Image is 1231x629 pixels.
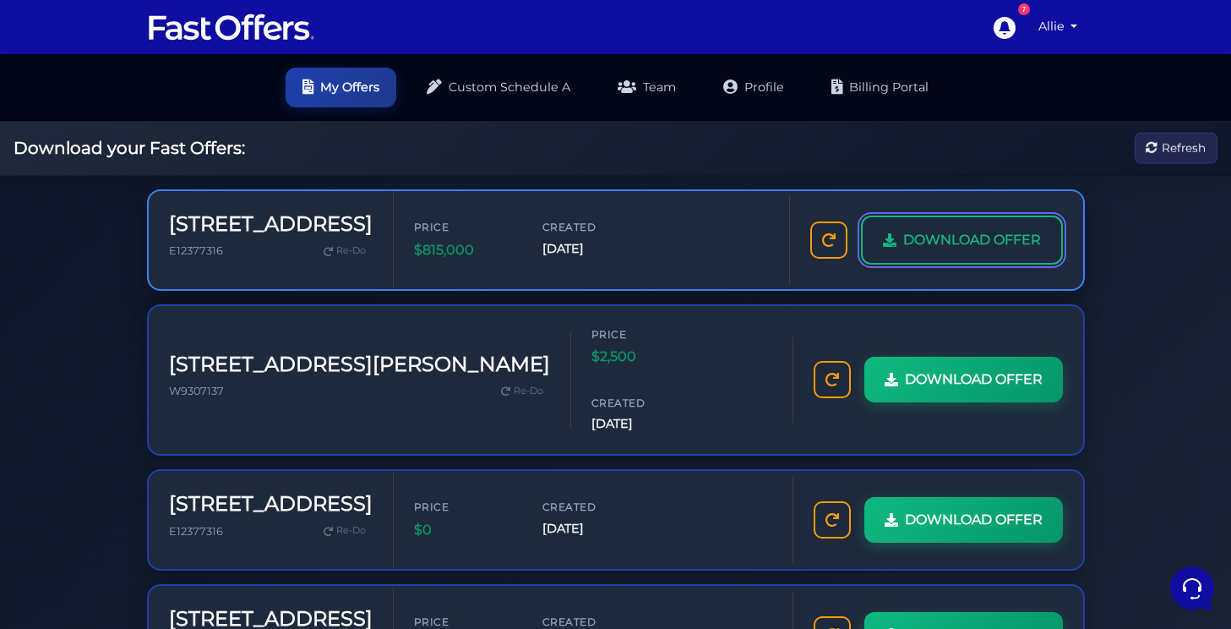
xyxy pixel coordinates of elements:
[169,353,550,377] h3: [STREET_ADDRESS][PERSON_NAME]
[591,346,693,368] span: $2,500
[591,395,693,411] span: Created
[51,497,79,512] p: Home
[1162,139,1206,157] span: Refresh
[14,473,117,512] button: Home
[542,499,644,515] span: Created
[169,385,224,397] span: W9307137
[169,525,223,538] span: E12377316
[262,497,284,512] p: Help
[542,219,644,235] span: Created
[40,103,60,123] img: dark
[117,473,221,512] button: Messages
[270,95,311,110] p: 5mo ago
[601,68,693,107] a: Team
[71,115,259,132] p: You: Is the system downè
[864,497,1063,543] a: DOWNLOAD OFFER
[1167,563,1217,614] iframe: Customerly Messenger Launcher
[1018,3,1030,15] div: 7
[71,95,259,112] span: Fast Offers
[27,211,311,244] button: Start a Conversation
[514,384,543,399] span: Re-Do
[169,212,373,237] h3: [STREET_ADDRESS]
[122,221,237,234] span: Start a Conversation
[410,68,587,107] a: Custom Schedule A
[414,239,515,261] span: $815,000
[20,153,318,204] a: Fast Offers SupportHi sorry theres been a breach in the server, trying to get it up and running b...
[414,499,515,515] span: Price
[1135,133,1217,164] button: Refresh
[414,519,515,541] span: $0
[494,380,550,402] a: Re-Do
[273,68,311,81] a: See all
[336,523,366,539] span: Re-Do
[27,68,137,81] span: Your Conversations
[20,88,318,139] a: Fast OffersYou:Is the system downè5mo ago
[28,103,48,123] img: dark
[145,497,193,512] p: Messages
[210,278,311,292] a: Open Help Center
[861,216,1063,265] a: DOWNLOAD OFFER
[905,509,1043,531] span: DOWNLOAD OFFER
[317,240,373,262] a: Re-Do
[1032,10,1085,43] a: Allie
[286,68,396,107] a: My Offers
[14,138,245,158] h2: Download your Fast Offers:
[984,8,1023,46] a: 7
[864,357,1063,402] a: DOWNLOAD OFFER
[542,239,644,259] span: [DATE]
[336,243,366,259] span: Re-Do
[169,492,373,517] h3: [STREET_ADDRESS]
[591,326,693,342] span: Price
[414,219,515,235] span: Price
[221,473,324,512] button: Help
[71,160,260,177] span: Fast Offers Support
[71,180,260,197] p: Hi sorry theres been a breach in the server, trying to get it up and running back asap!
[169,244,223,257] span: E12377316
[270,160,311,175] p: 7mo ago
[542,519,644,539] span: [DATE]
[814,68,945,107] a: Billing Portal
[591,414,693,434] span: [DATE]
[905,369,1043,391] span: DOWNLOAD OFFER
[27,161,61,195] img: dark
[317,520,373,542] a: Re-Do
[38,314,276,331] input: Search for an Article...
[706,68,801,107] a: Profile
[27,278,115,292] span: Find an Answer
[14,14,284,41] h2: Hello Allie 👋
[903,229,1041,251] span: DOWNLOAD OFFER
